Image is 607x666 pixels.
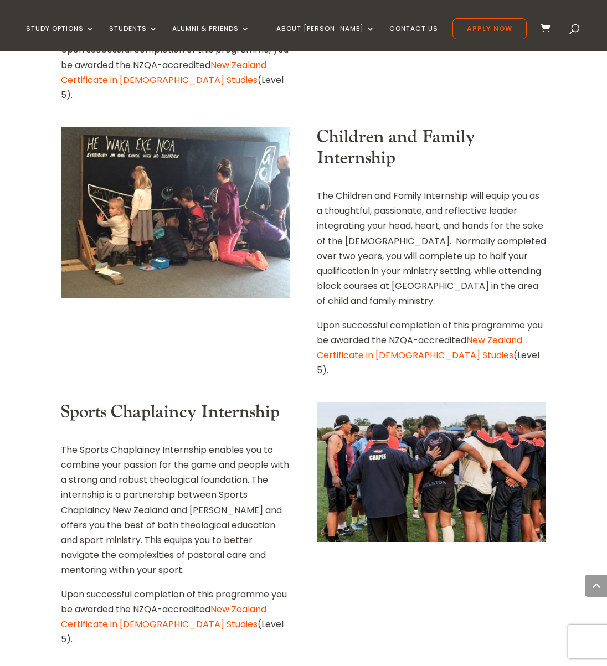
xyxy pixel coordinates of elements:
a: Alumni & Friends [172,25,250,51]
h3: Children and Family Internship [317,127,546,175]
a: New Zealand Certificate in [DEMOGRAPHIC_DATA] Studies [317,334,522,362]
a: New Zealand Certificate in [DEMOGRAPHIC_DATA] Studies [61,603,266,631]
p: The Children and Family Internship will equip you as a thoughtful, passionate, and reflective lea... [317,188,546,318]
img: children drawing a waka [61,127,290,298]
a: About [PERSON_NAME] [276,25,375,51]
a: New Zealand Certificate in [DEMOGRAPHIC_DATA] Studies [61,59,266,86]
p: Upon successful completion of this programme you be awarded the NZQA-accredited (Level 5). [61,587,290,647]
p: The Sports Chaplaincy Internship enables you to combine your passion for the game and people with... [61,442,290,587]
p: Upon successful completion of this programme you be awarded the NZQA-accredited (Level 5). [317,318,546,378]
a: Study Options [26,25,95,51]
a: Contact Us [389,25,438,51]
p: Upon successful completion of this programme, you be awarded the NZQA-accredited (Level 5). [61,42,290,102]
h3: Sports Chaplaincy Internship [61,402,290,428]
a: Apply Now [452,18,527,39]
img: sports chaplaincy in schools [317,402,546,542]
a: Students [109,25,158,51]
